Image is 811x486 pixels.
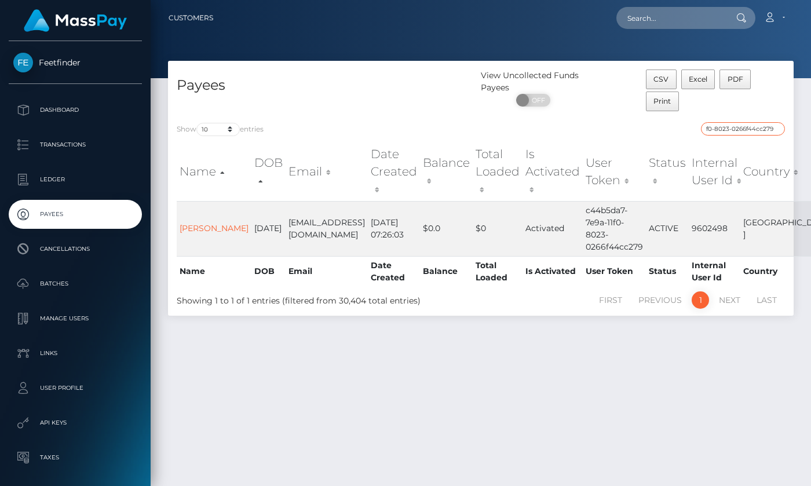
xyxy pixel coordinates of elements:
a: Manage Users [9,304,142,333]
td: Activated [523,201,583,256]
th: Is Activated [523,256,583,287]
th: Status: activate to sort column ascending [646,142,689,201]
button: CSV [646,70,677,89]
img: MassPay Logo [24,9,127,32]
input: Search transactions [701,122,785,136]
td: $0.0 [420,201,473,256]
p: API Keys [13,414,137,432]
a: Transactions [9,130,142,159]
p: Batches [13,275,137,293]
th: User Token: activate to sort column ascending [583,142,646,201]
a: API Keys [9,408,142,437]
div: View Uncollected Funds Payees [481,70,585,94]
a: [PERSON_NAME] [180,223,249,233]
th: Balance [420,256,473,287]
p: User Profile [13,379,137,397]
select: Showentries [196,123,240,136]
a: Payees [9,200,142,229]
td: [DATE] [251,201,286,256]
a: 1 [692,291,709,309]
th: Total Loaded [473,256,523,287]
a: Dashboard [9,96,142,125]
a: Customers [169,6,213,30]
th: Email [286,256,368,287]
label: Show entries [177,123,264,136]
a: User Profile [9,374,142,403]
th: Email: activate to sort column ascending [286,142,368,201]
th: Name [177,256,251,287]
p: Transactions [13,136,137,154]
th: Is Activated: activate to sort column ascending [523,142,583,201]
img: Feetfinder [13,53,33,72]
input: Search... [616,7,725,29]
td: c44b5da7-7e9a-11f0-8023-0266f44cc279 [583,201,646,256]
th: Internal User Id: activate to sort column ascending [689,142,740,201]
th: Name: activate to sort column ascending [177,142,251,201]
td: 9602498 [689,201,740,256]
th: User Token [583,256,646,287]
th: DOB: activate to sort column descending [251,142,286,201]
th: DOB [251,256,286,287]
p: Payees [13,206,137,223]
p: Dashboard [13,101,137,119]
div: Showing 1 to 1 of 1 entries (filtered from 30,404 total entries) [177,290,420,307]
span: Print [653,97,671,105]
th: Status [646,256,689,287]
p: Cancellations [13,240,137,258]
td: [DATE] 07:26:03 [368,201,420,256]
h4: Payees [177,75,472,96]
td: [EMAIL_ADDRESS][DOMAIN_NAME] [286,201,368,256]
span: OFF [523,94,551,107]
p: Manage Users [13,310,137,327]
th: Total Loaded: activate to sort column ascending [473,142,523,201]
td: ACTIVE [646,201,689,256]
button: Excel [681,70,715,89]
th: Balance: activate to sort column ascending [420,142,473,201]
p: Links [13,345,137,362]
span: PDF [728,75,743,83]
button: PDF [719,70,751,89]
span: Excel [689,75,707,83]
td: $0 [473,201,523,256]
a: Cancellations [9,235,142,264]
a: Links [9,339,142,368]
span: CSV [653,75,668,83]
th: Date Created: activate to sort column ascending [368,142,420,201]
a: Ledger [9,165,142,194]
button: Print [646,92,679,111]
th: Date Created [368,256,420,287]
th: Internal User Id [689,256,740,287]
a: Taxes [9,443,142,472]
a: Batches [9,269,142,298]
p: Ledger [13,171,137,188]
p: Taxes [13,449,137,466]
span: Feetfinder [9,57,142,68]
